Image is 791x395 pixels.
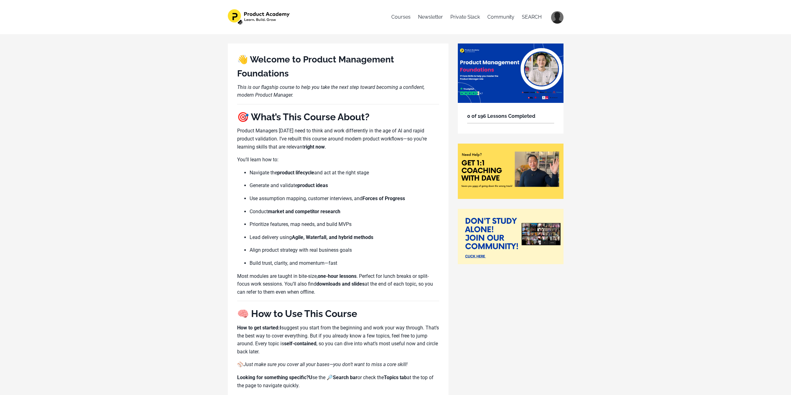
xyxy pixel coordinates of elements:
[237,324,439,356] p: suggest you start from the beginning and work your way through. That’s the best way to cover ever...
[522,9,542,25] a: SEARCH
[384,374,407,380] b: Topics tab
[487,9,514,25] a: Community
[316,281,365,287] b: downloads and slides
[391,9,411,25] a: Courses
[458,144,563,199] img: 8be08-880d-c0e-b727-42286b0aac6e_Need_coaching_.png
[277,170,314,176] b: product lifecycle
[237,374,309,380] b: Looking for something specific?
[250,246,439,254] p: Align product strategy with real business goals
[228,9,291,25] img: 1e4575b-f30f-f7bc-803-1053f84514_582dc3fb-c1b0-4259-95ab-5487f20d86c3.png
[250,234,292,240] span: Lead delivery using
[362,195,405,201] b: Forces of Progress
[450,9,480,25] a: Private Slack
[318,273,356,279] b: one-hour lessons
[237,84,425,98] i: This is our flagship course to help you take the next step toward becoming a confident, modern Pr...
[467,112,554,120] h6: 0 of 196 Lessons Completed
[250,259,439,267] p: Build trust, clarity, and momentum—fast
[418,9,443,25] a: Newsletter
[280,325,281,331] b: I
[237,156,439,164] p: You’ll learn how to:
[551,11,563,24] img: 96761caf991c236e85d4dfaaeafb52db
[237,361,439,369] p: ⚾️
[250,220,439,228] p: Prioritize features, map needs, and build MVPs
[250,181,439,190] p: Generate and validate
[237,272,439,296] p: Most modules are taught in bite-size, . Perfect for lunch breaks or split-focus work sessions. Yo...
[250,169,439,177] p: Navigate the and act at the right stage
[292,234,373,240] b: Agile, Waterfall, and hybrid methods
[284,341,316,347] b: self-contained
[250,209,268,214] span: Conduct
[237,111,370,122] b: 🎯 What’s This Course About?
[237,127,439,151] p: Product Managers [DATE] need to think and work differently in the age of AI and rapid product val...
[458,44,563,103] img: 44604e1-f832-4873-c755-8be23318bfc_12.png
[304,144,325,150] b: right now
[237,374,439,389] p: se the 🔎 or check the at the top of the page to navigate quickly.
[333,374,357,380] b: Search bar
[309,374,312,380] b: U
[297,182,328,188] b: product ideas
[237,308,357,319] b: 🧠 How to Use This Course
[268,209,340,214] b: market and competitor research
[250,195,439,203] p: Use assumption mapping, customer interviews, and
[237,54,394,79] b: 👋 Welcome to Product Management Foundations
[458,209,563,264] img: 8f7df7-7e21-1711-f3b5-0b085c5d0c7_join_our_community.png
[243,361,407,367] i: Just make sure you cover all your bases—you don’t want to miss a core skill!
[237,325,280,331] b: How to get started:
